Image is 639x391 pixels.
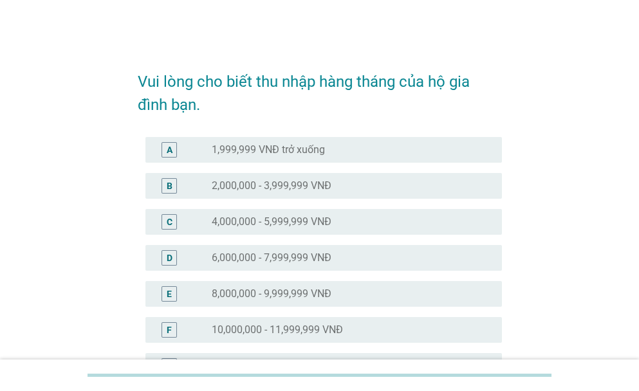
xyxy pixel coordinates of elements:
label: 8,000,000 - 9,999,999 VNĐ [212,287,331,300]
h2: Vui lòng cho biết thu nhập hàng tháng của hộ gia đình bạn. [138,57,502,116]
div: E [167,287,172,300]
div: G [166,359,172,372]
label: 2,000,000 - 3,999,999 VNĐ [212,179,331,192]
div: D [167,251,172,264]
label: 6,000,000 - 7,999,999 VNĐ [212,251,331,264]
div: A [167,143,172,156]
div: B [167,179,172,192]
label: 10,000,000 - 11,999,999 VNĐ [212,323,343,336]
label: 1,999,999 VNĐ trở xuống [212,143,325,156]
div: F [167,323,172,336]
label: 4,000,000 - 5,999,999 VNĐ [212,215,331,228]
div: C [167,215,172,228]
